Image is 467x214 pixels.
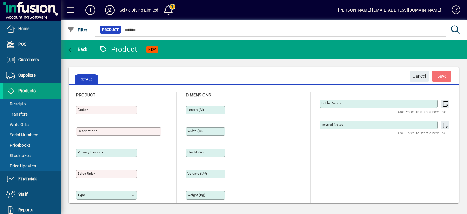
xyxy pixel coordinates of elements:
[187,171,207,176] mat-label: Volume (m )
[187,150,204,154] mat-label: Height (m)
[18,42,26,47] span: POS
[3,52,61,68] a: Customers
[6,112,28,117] span: Transfers
[6,132,38,137] span: Serial Numbers
[437,71,447,81] span: ave
[100,5,119,16] button: Profile
[119,5,159,15] div: Selkie Diving Limited
[187,129,203,133] mat-label: Width (m)
[3,187,61,202] a: Staff
[6,153,31,158] span: Stocktakes
[67,27,88,32] span: Filter
[3,109,61,119] a: Transfers
[3,68,61,83] a: Suppliers
[3,161,61,171] a: Price Updates
[432,71,451,82] button: Save
[3,21,61,37] a: Home
[78,150,103,154] mat-label: Primary barcode
[99,44,137,54] div: Product
[3,130,61,140] a: Serial Numbers
[437,74,440,79] span: S
[3,119,61,130] a: Write Offs
[447,1,459,21] a: Knowledge Base
[18,192,28,197] span: Staff
[321,101,341,105] mat-label: Public Notes
[18,73,36,78] span: Suppliers
[6,122,29,127] span: Write Offs
[66,44,89,55] button: Back
[3,150,61,161] a: Stocktakes
[3,37,61,52] a: POS
[187,193,205,197] mat-label: Weight (Kg)
[3,171,61,187] a: Financials
[78,129,95,133] mat-label: Description
[148,47,156,51] span: NEW
[61,44,94,55] app-page-header-button: Back
[3,99,61,109] a: Receipts
[102,27,119,33] span: Product
[67,47,88,52] span: Back
[6,101,26,106] span: Receipts
[78,193,85,197] mat-label: Type
[76,93,95,97] span: Product
[398,108,446,115] mat-hint: Use 'Enter' to start a new line
[410,71,429,82] button: Cancel
[321,122,343,127] mat-label: Internal Notes
[18,57,39,62] span: Customers
[75,74,98,84] span: Details
[81,5,100,16] button: Add
[78,171,93,176] mat-label: Sales unit
[78,107,86,112] mat-label: Code
[413,71,426,81] span: Cancel
[6,143,31,148] span: Pricebooks
[18,88,36,93] span: Products
[66,24,89,35] button: Filter
[3,140,61,150] a: Pricebooks
[204,171,206,174] sup: 3
[6,163,36,168] span: Price Updates
[186,93,211,97] span: Dimensions
[18,207,33,212] span: Reports
[187,107,204,112] mat-label: Length (m)
[338,5,441,15] div: [PERSON_NAME] [EMAIL_ADDRESS][DOMAIN_NAME]
[18,26,29,31] span: Home
[18,176,37,181] span: Financials
[398,129,446,136] mat-hint: Use 'Enter' to start a new line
